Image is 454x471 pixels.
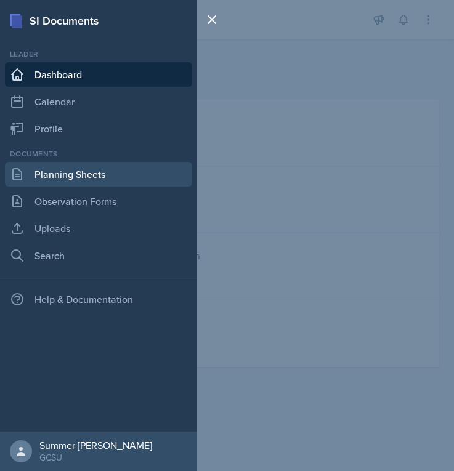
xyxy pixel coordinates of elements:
div: Leader [5,49,192,60]
a: Dashboard [5,62,192,87]
div: GCSU [39,451,152,464]
a: Profile [5,116,192,141]
a: Uploads [5,216,192,241]
div: Summer [PERSON_NAME] [39,439,152,451]
div: Help & Documentation [5,287,192,312]
div: Documents [5,148,192,159]
a: Search [5,243,192,268]
a: Calendar [5,89,192,114]
a: Planning Sheets [5,162,192,187]
a: Observation Forms [5,189,192,214]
